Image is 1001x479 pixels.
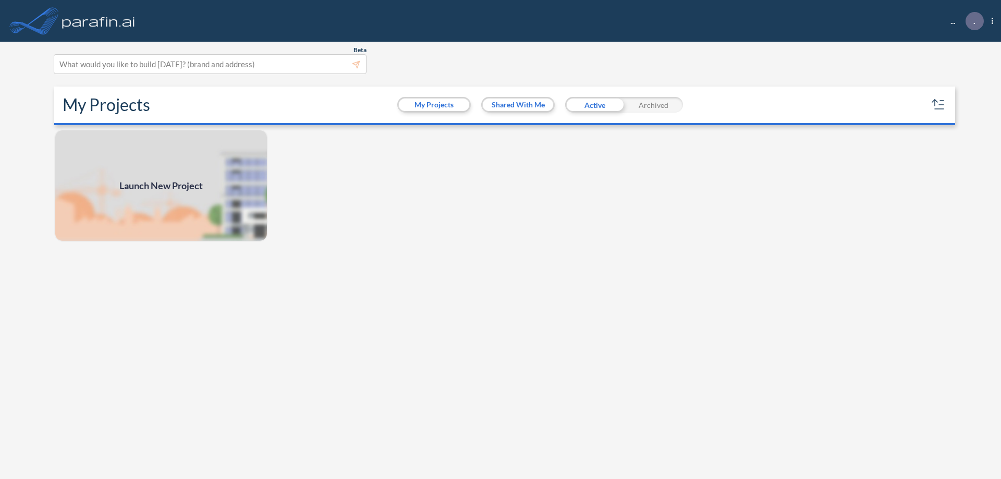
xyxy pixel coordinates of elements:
[54,129,268,242] img: add
[624,97,683,113] div: Archived
[54,129,268,242] a: Launch New Project
[119,179,203,193] span: Launch New Project
[353,46,367,54] span: Beta
[935,12,993,30] div: ...
[483,99,553,111] button: Shared With Me
[973,16,975,26] p: .
[399,99,469,111] button: My Projects
[930,96,947,113] button: sort
[60,10,137,31] img: logo
[565,97,624,113] div: Active
[63,95,150,115] h2: My Projects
